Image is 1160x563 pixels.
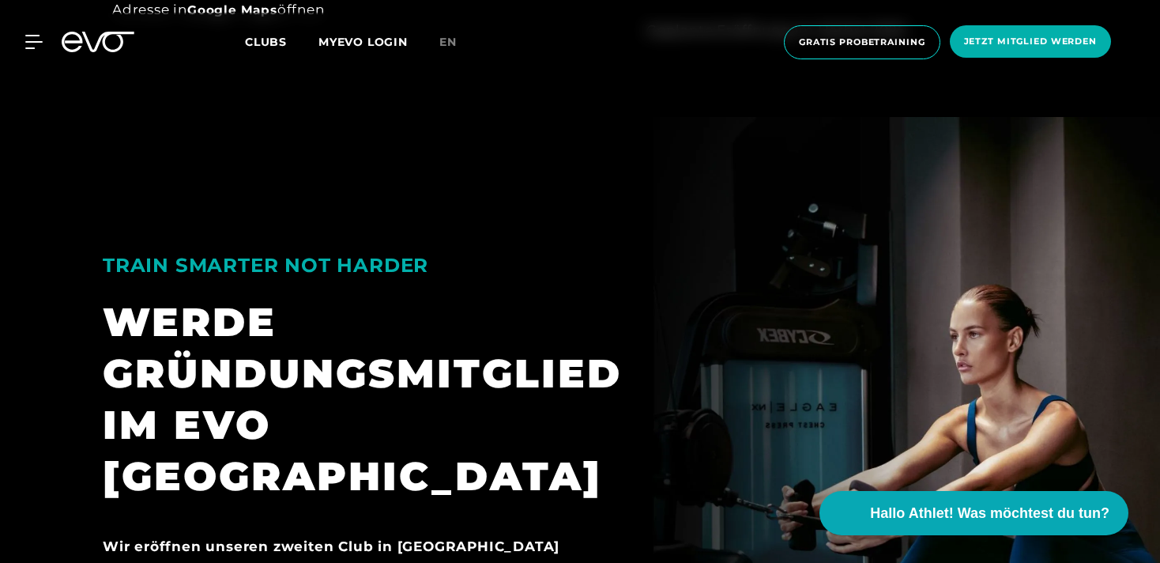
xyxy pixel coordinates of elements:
a: Jetzt Mitglied werden [945,25,1116,59]
a: Gratis Probetraining [779,25,945,59]
a: MYEVO LOGIN [318,35,408,49]
span: en [439,35,457,49]
div: WERDE GRÜNDUNGSMITGLIED IM EVO [GEOGRAPHIC_DATA] [103,297,646,502]
a: en [439,33,476,51]
a: Clubs [245,34,318,49]
span: Clubs [245,35,287,49]
button: Hallo Athlet! Was möchtest du tun? [819,491,1128,535]
strong: Wir eröffnen unseren zweiten Club in [GEOGRAPHIC_DATA] [103,538,559,554]
span: Hallo Athlet! Was möchtest du tun? [870,503,1109,524]
span: Gratis Probetraining [799,36,925,49]
span: Jetzt Mitglied werden [964,35,1097,48]
div: TRAIN SMARTER NOT HARDER [103,247,646,284]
